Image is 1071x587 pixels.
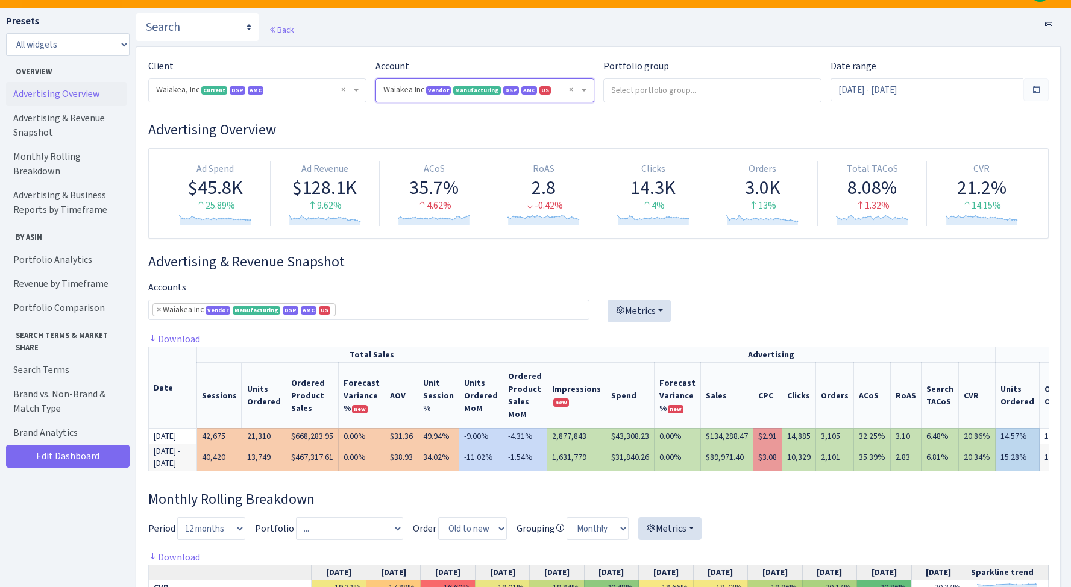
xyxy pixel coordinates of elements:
[604,79,821,101] input: Select portfolio group...
[6,272,127,296] a: Revenue by Timeframe
[459,428,503,444] td: -9.00%
[494,176,594,199] div: 2.8
[503,428,547,444] td: -4.31%
[753,428,782,444] td: $2.91
[148,59,174,74] label: Client
[713,176,812,199] div: 3.0K
[802,565,856,580] th: [DATE]
[701,428,753,444] td: $134,288.47
[6,106,127,145] a: Advertising & Revenue Snapshot
[701,362,753,428] th: Sales
[7,227,126,243] span: By ASIN
[503,362,547,428] th: Ordered Product Sales MoM
[233,306,280,315] span: Manufacturing
[996,444,1040,471] td: 15.28%
[242,362,286,428] th: Units Ordered
[149,428,197,444] td: [DATE]
[418,362,459,428] th: Unit Session %
[197,428,242,444] td: 42,675
[6,421,127,445] a: Brand Analytics
[959,362,996,428] th: CVR
[503,444,547,471] td: -1.54%
[197,444,242,471] td: 40,420
[148,491,1049,508] h3: Widget #38
[149,444,197,471] td: [DATE] - [DATE]
[152,303,336,316] li: Waiakea Inc <span class="badge badge-primary">Vendor</span><span class="badge badge-success">Manu...
[922,428,959,444] td: 6.48%
[6,445,130,468] a: Edit Dashboard
[854,428,891,444] td: 32.25%
[539,86,551,95] span: US
[148,280,186,295] label: Accounts
[753,444,782,471] td: $3.08
[668,405,683,413] span: new
[206,306,230,315] span: Vendor
[748,565,802,580] th: [DATE]
[166,162,265,176] div: Ad Spend
[339,444,385,471] td: 0.00%
[816,428,854,444] td: 3,105
[823,162,922,176] div: Total TACoS
[494,162,594,176] div: RoAS
[517,521,565,536] label: Grouping
[584,565,638,580] th: [DATE]
[7,61,126,77] span: Overview
[547,428,606,444] td: 2,877,843
[275,199,375,213] div: 9.62%
[421,565,475,580] th: [DATE]
[475,565,529,580] th: [DATE]
[521,86,537,95] span: AMC
[418,444,459,471] td: 34.02%
[148,253,1049,271] h3: Widget #2
[286,428,339,444] td: $668,283.95
[996,428,1040,444] td: 14.57%
[816,444,854,471] td: 2,101
[352,405,368,413] span: new
[530,565,584,580] th: [DATE]
[823,199,922,213] div: 1.32%
[385,162,484,176] div: ACoS
[459,362,503,428] th: Units Ordered MoM
[922,444,959,471] td: 6.81%
[891,428,922,444] td: 3.10
[426,86,451,95] span: Vendor
[6,145,127,183] a: Monthly Rolling Breakdown
[459,444,503,471] td: -11.02%
[547,347,996,362] th: Advertising
[608,300,671,322] button: Metrics
[148,521,175,536] label: Period
[166,199,265,213] div: 25.89%
[385,444,418,471] td: $38.93
[911,565,966,580] th: [DATE]
[385,362,418,428] th: AOV
[891,444,922,471] td: 2.83
[385,176,484,199] div: 35.7%
[823,176,922,199] div: 8.08%
[339,428,385,444] td: 0.00%
[269,24,294,35] a: Back
[383,84,579,96] span: Waiakea Inc <span class="badge badge-primary">Vendor</span><span class="badge badge-success">Manu...
[6,248,127,272] a: Portfolio Analytics
[166,176,265,199] div: $45.8K
[197,362,242,428] th: Sessions
[603,162,703,176] div: Clicks
[639,565,693,580] th: [DATE]
[753,362,782,428] th: CPC
[339,362,385,428] th: Ordered Product Sales Forecast Variance %
[959,428,996,444] td: 20.86%
[831,59,876,74] label: Date range
[286,444,339,471] td: $467,317.61
[301,306,316,315] span: AMC
[319,306,330,315] span: US
[283,306,298,315] span: DSP
[453,86,501,95] span: Manufacturing
[376,79,593,102] span: Waiakea Inc <span class="badge badge-primary">Vendor</span><span class="badge badge-success">Manu...
[275,162,375,176] div: Ad Revenue
[959,444,996,471] td: 20.34%
[606,428,655,444] td: $43,308.23
[503,86,519,95] span: DSP
[693,565,747,580] th: [DATE]
[932,176,1031,199] div: 21.2%
[242,428,286,444] td: 21,310
[713,162,812,176] div: Orders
